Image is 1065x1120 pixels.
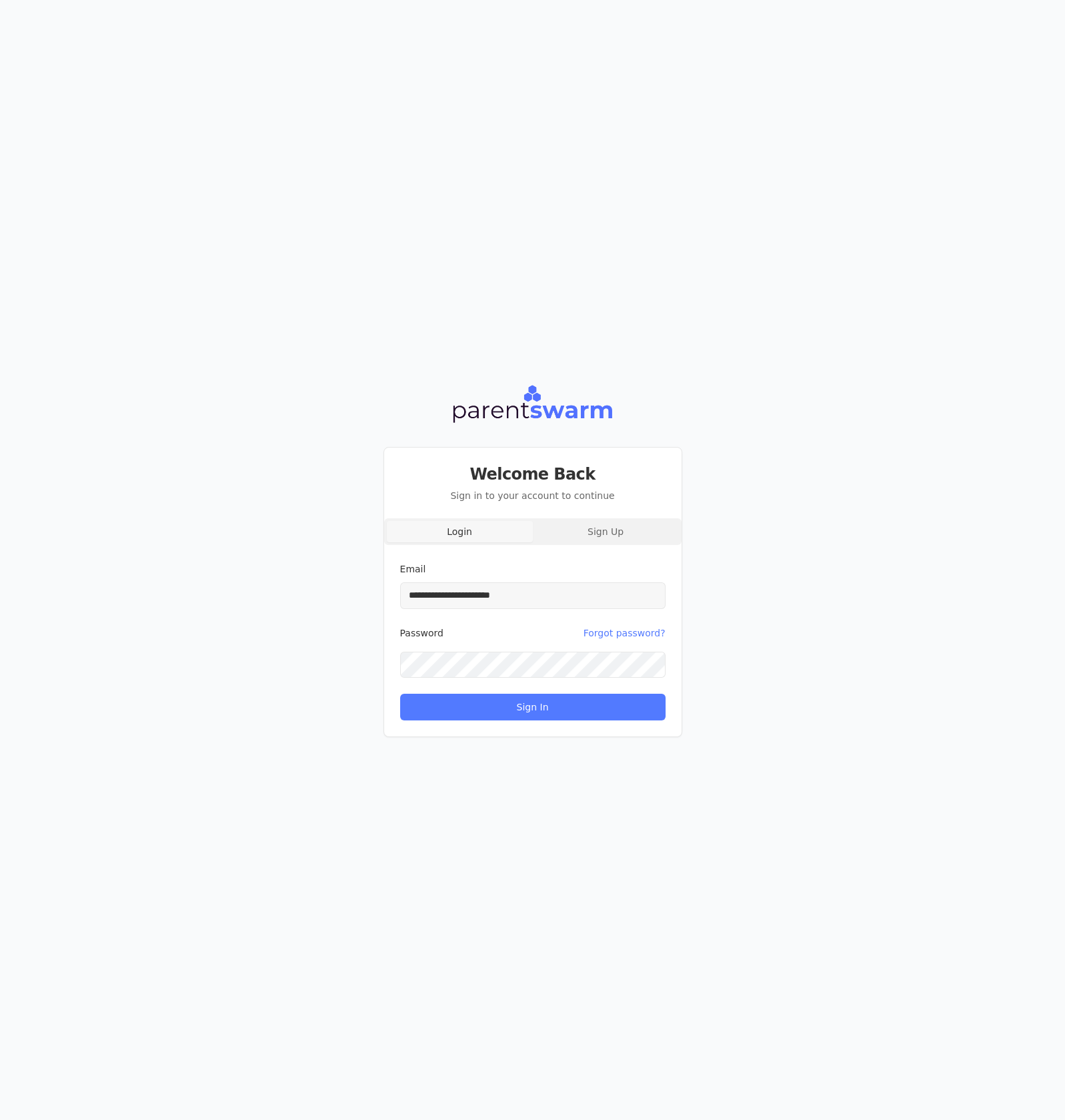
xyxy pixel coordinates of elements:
button: Forgot password? [584,620,666,646]
label: Email [400,564,426,574]
label: Password [400,628,443,638]
h3: Welcome Back [400,464,666,485]
button: Login [387,521,533,542]
button: Sign In [400,694,666,720]
img: Parentswarm [451,383,613,426]
button: Sign Up [533,521,679,542]
p: Sign in to your account to continue [400,489,666,502]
